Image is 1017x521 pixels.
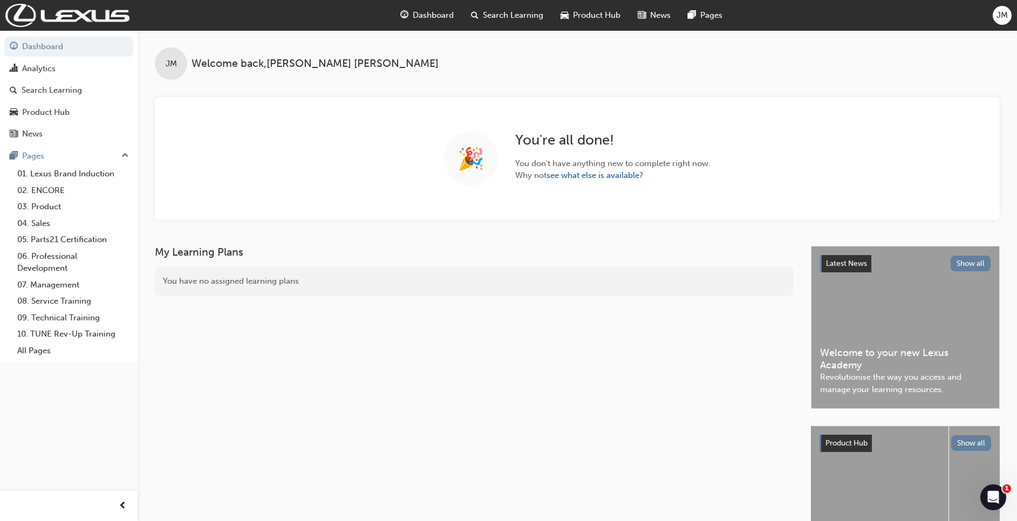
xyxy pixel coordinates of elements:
div: News [22,128,43,140]
a: car-iconProduct Hub [552,4,629,26]
span: Latest News [826,259,867,268]
a: Search Learning [4,80,133,100]
button: DashboardAnalyticsSearch LearningProduct HubNews [4,35,133,146]
a: Latest NewsShow allWelcome to your new Lexus AcademyRevolutionise the way you access and manage y... [811,246,1000,409]
h2: You ' re all done! [515,132,711,149]
span: 🎉 [458,153,484,165]
a: 06. Professional Development [13,248,133,277]
a: 02. ENCORE [13,182,133,199]
a: Product Hub [4,102,133,122]
span: JM [166,58,177,70]
span: guage-icon [10,42,18,52]
a: Product HubShow all [820,435,991,452]
span: Search Learning [483,9,543,22]
a: Latest NewsShow all [820,255,991,272]
span: news-icon [10,129,18,139]
span: chart-icon [10,64,18,74]
span: Why not [515,169,711,182]
span: Dashboard [413,9,454,22]
a: 07. Management [13,277,133,293]
div: Search Learning [22,84,82,97]
div: You have no assigned learning plans [155,267,794,296]
span: JM [996,9,1008,22]
span: News [650,9,671,22]
a: 01. Lexus Brand Induction [13,166,133,182]
a: 09. Technical Training [13,310,133,326]
span: prev-icon [119,499,127,513]
a: 08. Service Training [13,293,133,310]
button: JM [993,6,1012,25]
span: pages-icon [688,9,696,22]
h3: My Learning Plans [155,246,794,258]
span: news-icon [638,9,646,22]
iframe: Intercom live chat [980,484,1006,510]
div: Product Hub [22,106,70,119]
span: 1 [1002,484,1011,493]
a: Dashboard [4,37,133,57]
span: Revolutionise the way you access and manage your learning resources. [820,371,991,395]
span: up-icon [121,149,129,163]
span: Welcome to your new Lexus Academy [820,347,991,371]
span: Product Hub [825,438,868,448]
button: Pages [4,146,133,166]
a: Analytics [4,59,133,79]
div: Analytics [22,63,56,75]
button: Show all [951,435,992,451]
a: 10. TUNE Rev-Up Training [13,326,133,342]
span: search-icon [471,9,479,22]
a: news-iconNews [629,4,679,26]
div: Pages [22,150,44,162]
span: You don ' t have anything new to complete right now. [515,157,711,170]
a: pages-iconPages [679,4,731,26]
a: see what else is available? [547,170,643,180]
a: guage-iconDashboard [392,4,462,26]
a: 04. Sales [13,215,133,232]
span: car-icon [10,108,18,118]
span: guage-icon [400,9,408,22]
span: Product Hub [573,9,620,22]
a: 03. Product [13,198,133,215]
span: search-icon [10,86,17,95]
span: pages-icon [10,152,18,161]
a: All Pages [13,342,133,359]
a: News [4,124,133,144]
span: Pages [700,9,722,22]
a: 05. Parts21 Certification [13,231,133,248]
button: Show all [951,256,991,271]
span: Welcome back , [PERSON_NAME] [PERSON_NAME] [192,58,439,70]
span: car-icon [561,9,569,22]
a: search-iconSearch Learning [462,4,552,26]
img: Trak [5,4,129,27]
